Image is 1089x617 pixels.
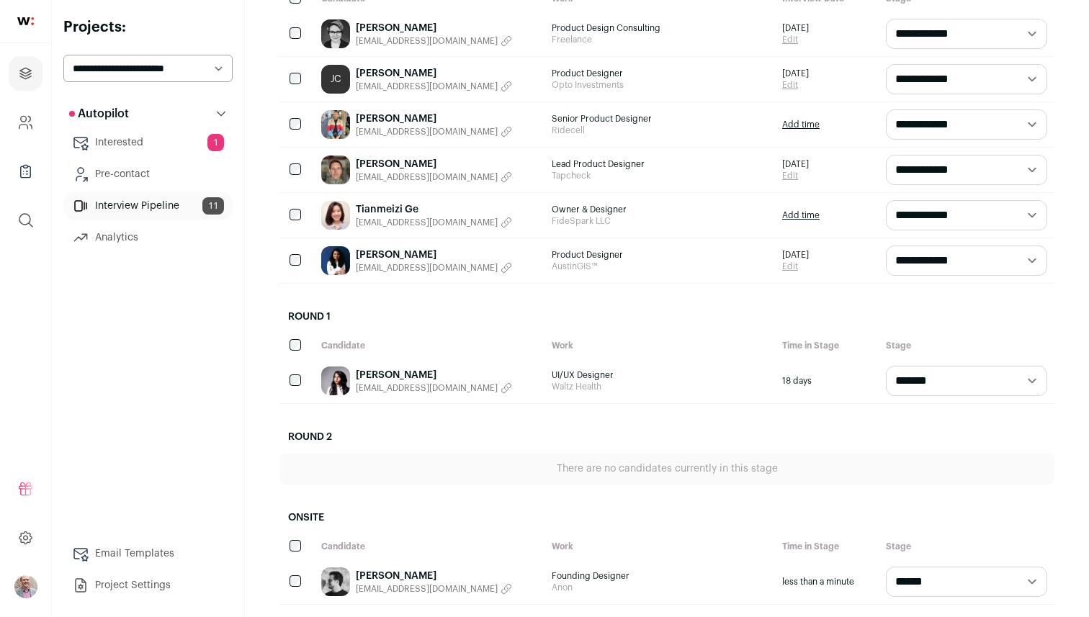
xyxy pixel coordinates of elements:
[321,246,350,275] img: 950195ba09efa2f3e1bb5dbdbd2b7135f76b107e3bb638ac94dff5eb3d85e705.jpg
[782,158,809,170] span: [DATE]
[356,81,498,92] span: [EMAIL_ADDRESS][DOMAIN_NAME]
[782,119,820,130] a: Add time
[782,261,809,272] a: Edit
[879,333,1054,359] div: Stage
[356,21,512,35] a: [PERSON_NAME]
[9,154,42,189] a: Company Lists
[356,248,512,262] a: [PERSON_NAME]
[356,382,498,394] span: [EMAIL_ADDRESS][DOMAIN_NAME]
[356,35,498,47] span: [EMAIL_ADDRESS][DOMAIN_NAME]
[321,156,350,184] img: 3c625dcc6f8c4403cd71c5c2167915e3516027ae27432bbc52c38b82d4bb74dc.jpg
[202,197,224,215] span: 11
[356,217,498,228] span: [EMAIL_ADDRESS][DOMAIN_NAME]
[552,381,768,392] span: Waltz Health
[63,128,233,157] a: Interested1
[314,533,544,559] div: Candidate
[356,81,512,92] button: [EMAIL_ADDRESS][DOMAIN_NAME]
[356,262,498,274] span: [EMAIL_ADDRESS][DOMAIN_NAME]
[552,170,768,181] span: Tapcheck
[544,333,775,359] div: Work
[356,171,512,183] button: [EMAIL_ADDRESS][DOMAIN_NAME]
[314,333,544,359] div: Candidate
[321,567,350,596] img: 96cc90698a59016393d49b11defa8ada541e89c163c07d757f6008273393f566.jpg
[775,359,879,403] div: 18 days
[9,105,42,140] a: Company and ATS Settings
[552,249,768,261] span: Product Designer
[356,202,512,217] a: Tianmeizi Ge
[552,22,768,34] span: Product Design Consulting
[782,79,809,91] a: Edit
[63,160,233,189] a: Pre-contact
[356,171,498,183] span: [EMAIL_ADDRESS][DOMAIN_NAME]
[782,68,809,79] span: [DATE]
[321,110,350,139] img: 0500f1c90af383b5935561b0a3f84f6b8738a7ac8a550d02faa4114e98ecfb05
[321,19,350,48] img: 8b1edeee76a1fa15bef4c134db6f9ae577bd19a0c961a3872b24f822925b89f7.jpg
[552,68,768,79] span: Product Designer
[9,56,42,91] a: Projects
[69,105,129,122] p: Autopilot
[356,157,512,171] a: [PERSON_NAME]
[775,559,879,604] div: less than a minute
[279,301,1054,333] h2: Round 1
[321,201,350,230] img: d9b95b8ed6bd399c3769394ccc426fa6c0b20d450678035dc48a055c0d66eeb0.jpg
[782,22,809,34] span: [DATE]
[63,223,233,252] a: Analytics
[356,583,512,595] button: [EMAIL_ADDRESS][DOMAIN_NAME]
[775,333,879,359] div: Time in Stage
[552,158,768,170] span: Lead Product Designer
[279,453,1054,485] div: There are no candidates currently in this stage
[279,421,1054,453] h2: Round 2
[552,570,768,582] span: Founding Designer
[356,112,512,126] a: [PERSON_NAME]
[782,170,809,181] a: Edit
[775,533,879,559] div: Time in Stage
[552,79,768,91] span: Opto Investments
[14,575,37,598] img: 190284-medium_jpg
[17,17,34,25] img: wellfound-shorthand-0d5821cbd27db2630d0214b213865d53afaa358527fdda9d0ea32b1df1b89c2c.svg
[356,382,512,394] button: [EMAIL_ADDRESS][DOMAIN_NAME]
[356,126,512,138] button: [EMAIL_ADDRESS][DOMAIN_NAME]
[356,262,512,274] button: [EMAIL_ADDRESS][DOMAIN_NAME]
[552,582,768,593] span: Anon
[879,533,1054,559] div: Stage
[356,126,498,138] span: [EMAIL_ADDRESS][DOMAIN_NAME]
[782,249,809,261] span: [DATE]
[356,368,512,382] a: [PERSON_NAME]
[552,215,768,227] span: FideSpark LLC
[63,17,233,37] h2: Projects:
[552,125,768,136] span: Ridecell
[356,66,512,81] a: [PERSON_NAME]
[544,533,775,559] div: Work
[782,34,809,45] a: Edit
[321,65,350,94] a: JC
[356,569,512,583] a: [PERSON_NAME]
[63,571,233,600] a: Project Settings
[14,575,37,598] button: Open dropdown
[782,210,820,221] a: Add time
[552,34,768,45] span: Freelance
[552,113,768,125] span: Senior Product Designer
[356,217,512,228] button: [EMAIL_ADDRESS][DOMAIN_NAME]
[552,261,768,272] span: AustinGIS™
[356,35,512,47] button: [EMAIL_ADDRESS][DOMAIN_NAME]
[63,192,233,220] a: Interview Pipeline11
[552,204,768,215] span: Owner & Designer
[552,369,768,381] span: UI/UX Designer
[207,134,224,151] span: 1
[63,539,233,568] a: Email Templates
[279,502,1054,533] h2: Onsite
[321,366,350,395] img: 3464b5f0d69d55cb19bb21c55f165d7d8c3bc2782721787bdfbdec8ca41e68bc.jpg
[356,583,498,595] span: [EMAIL_ADDRESS][DOMAIN_NAME]
[63,99,233,128] button: Autopilot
